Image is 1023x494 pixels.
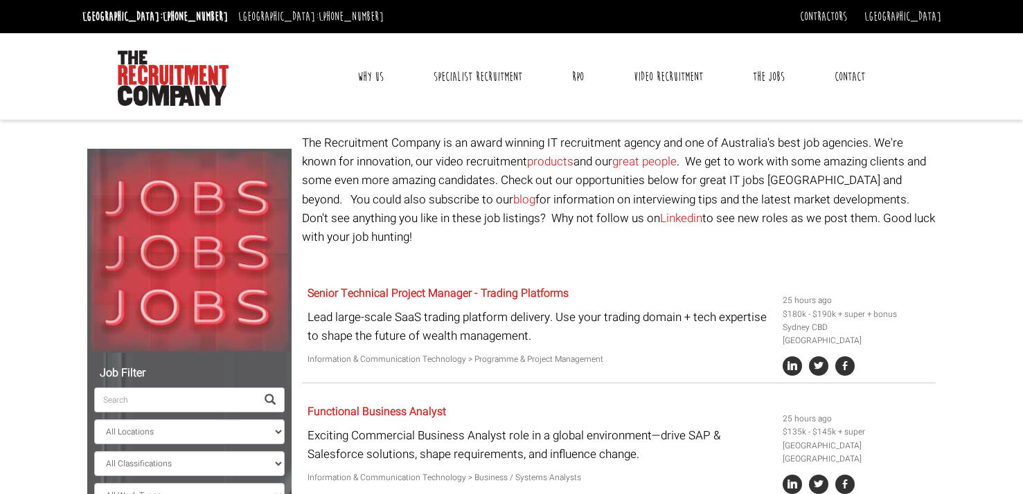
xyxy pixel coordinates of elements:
[864,9,941,24] a: [GEOGRAPHIC_DATA]
[235,6,387,28] li: [GEOGRAPHIC_DATA]:
[612,153,677,170] a: great people
[308,353,772,366] p: Information & Communication Technology > Programme & Project Management
[513,191,535,208] a: blog
[783,412,931,426] li: 25 hours ago
[527,153,573,170] a: products
[783,439,931,466] li: [GEOGRAPHIC_DATA] [GEOGRAPHIC_DATA]
[163,9,228,24] a: [PHONE_NUMBER]
[79,6,231,28] li: [GEOGRAPHIC_DATA]:
[783,321,931,347] li: Sydney CBD [GEOGRAPHIC_DATA]
[783,308,931,321] li: $180k - $190k + super + bonus
[94,387,256,412] input: Search
[308,426,772,464] p: Exciting Commercial Business Analyst role in a global environment—drive SAP & Salesforce solution...
[87,149,292,353] img: Jobs, Jobs, Jobs
[824,60,875,94] a: Contact
[623,60,713,94] a: Video Recruitment
[562,60,594,94] a: RPO
[308,403,446,420] a: Functional Business Analyst
[423,60,533,94] a: Specialist Recruitment
[783,426,931,439] li: $135k - $145k + super
[742,60,795,94] a: The Jobs
[347,60,394,94] a: Why Us
[783,294,931,307] li: 25 hours ago
[800,9,847,24] a: Contractors
[118,51,229,106] img: The Recruitment Company
[319,9,384,24] a: [PHONE_NUMBER]
[308,471,772,484] p: Information & Communication Technology > Business / Systems Analysts
[302,134,936,246] p: The Recruitment Company is an award winning IT recruitment agency and one of Australia's best job...
[308,308,772,345] p: Lead large-scale SaaS trading platform delivery. Use your trading domain + tech expertise to shap...
[94,367,285,380] h5: Job Filter
[660,210,702,227] a: Linkedin
[308,285,569,302] a: Senior Technical Project Manager - Trading Platforms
